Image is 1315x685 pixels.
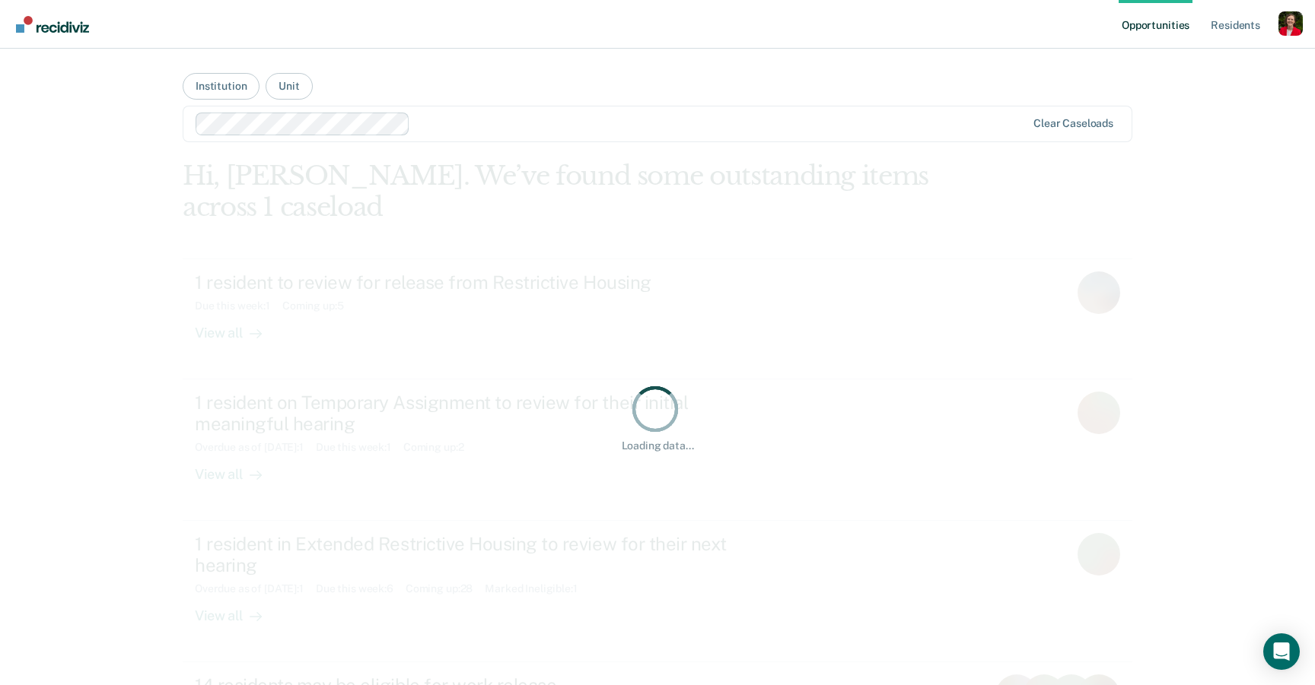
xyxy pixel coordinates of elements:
button: Profile dropdown button [1278,11,1303,36]
button: Institution [183,73,259,100]
img: Recidiviz [16,16,89,33]
div: Clear caseloads [1033,117,1113,130]
button: Unit [266,73,312,100]
div: Loading data... [622,439,694,452]
div: Open Intercom Messenger [1263,633,1300,670]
